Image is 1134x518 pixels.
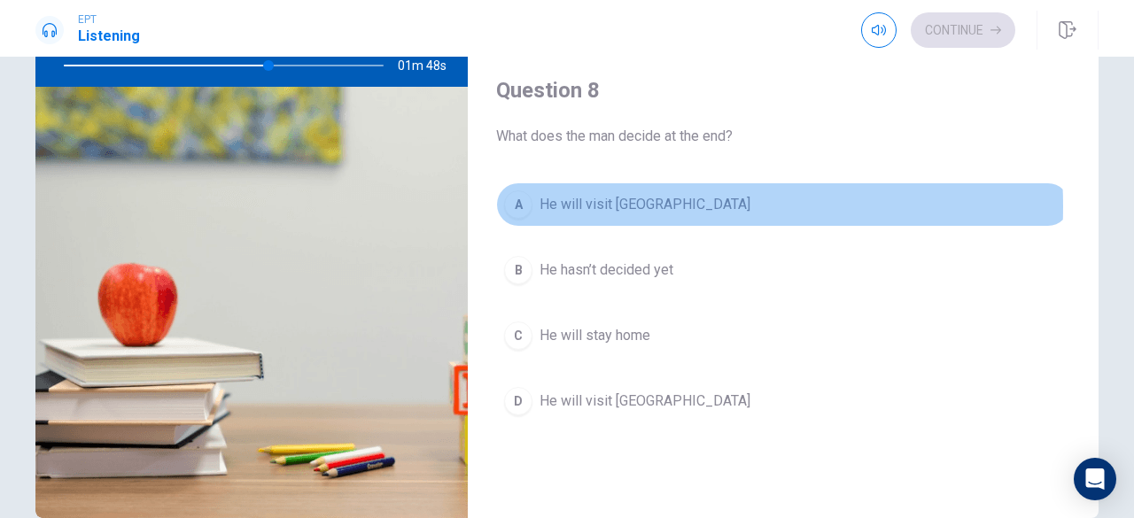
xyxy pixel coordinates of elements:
[1074,458,1116,500] div: Open Intercom Messenger
[35,87,468,518] img: Choosing a Vacation Destination
[496,313,1070,358] button: CHe will stay home
[540,325,650,346] span: He will stay home
[504,321,532,350] div: C
[504,256,532,284] div: B
[504,387,532,415] div: D
[78,13,140,26] span: EPT
[540,259,673,281] span: He hasn’t decided yet
[398,44,461,87] span: 01m 48s
[496,379,1070,423] button: DHe will visit [GEOGRAPHIC_DATA]
[496,248,1070,292] button: BHe hasn’t decided yet
[540,390,750,412] span: He will visit [GEOGRAPHIC_DATA]
[496,126,1070,147] span: What does the man decide at the end?
[540,194,750,215] span: He will visit [GEOGRAPHIC_DATA]
[496,182,1070,227] button: AHe will visit [GEOGRAPHIC_DATA]
[496,76,1070,104] h4: Question 8
[78,26,140,47] h1: Listening
[504,190,532,219] div: A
